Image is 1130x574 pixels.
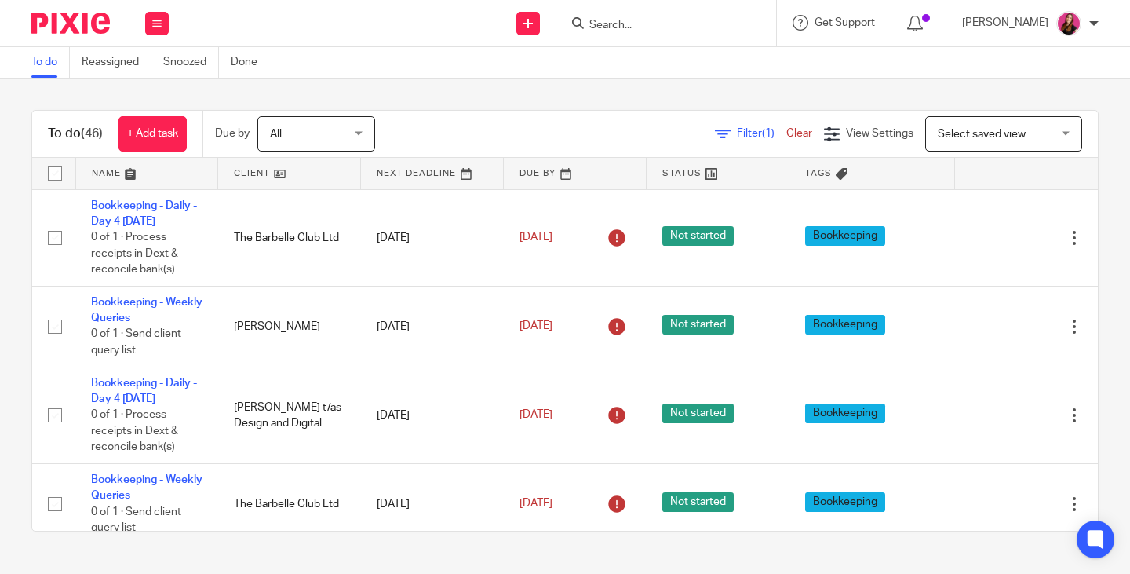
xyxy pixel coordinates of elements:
a: Bookkeeping - Weekly Queries [91,297,202,324]
a: To do [31,47,70,78]
img: Pixie [31,13,110,34]
img: 21.png [1056,11,1081,36]
span: Get Support [815,17,875,28]
p: [PERSON_NAME] [962,15,1048,31]
span: 0 of 1 · Process receipts in Dext & reconcile bank(s) [91,232,178,275]
td: [DATE] [361,464,504,545]
span: [DATE] [519,321,552,332]
span: Not started [662,492,734,512]
span: [DATE] [519,232,552,243]
span: Bookkeeping [805,404,885,423]
td: [DATE] [361,286,504,367]
a: + Add task [118,116,187,152]
span: 0 of 1 · Send client query list [91,506,181,534]
span: Tags [805,169,832,177]
span: (46) [81,127,103,140]
span: Not started [662,315,734,335]
span: Bookkeeping [805,492,885,512]
a: Bookkeeping - Daily - Day 4 [DATE] [91,378,197,404]
td: [PERSON_NAME] [218,286,361,367]
span: View Settings [846,128,913,139]
td: [PERSON_NAME] t/as Design and Digital [218,367,361,463]
a: Snoozed [163,47,219,78]
p: Due by [215,126,250,141]
td: The Barbelle Club Ltd [218,464,361,545]
a: Bookkeeping - Daily - Day 4 [DATE] [91,200,197,227]
span: All [270,129,282,140]
a: Clear [786,128,812,139]
span: Not started [662,226,734,246]
a: Done [231,47,269,78]
input: Search [588,19,729,33]
a: Bookkeeping - Weekly Queries [91,474,202,501]
span: Select saved view [938,129,1026,140]
td: [DATE] [361,367,504,463]
span: Bookkeeping [805,315,885,335]
span: Not started [662,404,734,423]
span: 0 of 1 · Process receipts in Dext & reconcile bank(s) [91,410,178,453]
span: (1) [762,128,775,139]
span: 0 of 1 · Send client query list [91,329,181,356]
span: [DATE] [519,410,552,421]
span: Bookkeeping [805,226,885,246]
h1: To do [48,126,103,142]
span: Filter [737,128,786,139]
td: The Barbelle Club Ltd [218,189,361,286]
td: [DATE] [361,189,504,286]
span: [DATE] [519,499,552,510]
a: Reassigned [82,47,151,78]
